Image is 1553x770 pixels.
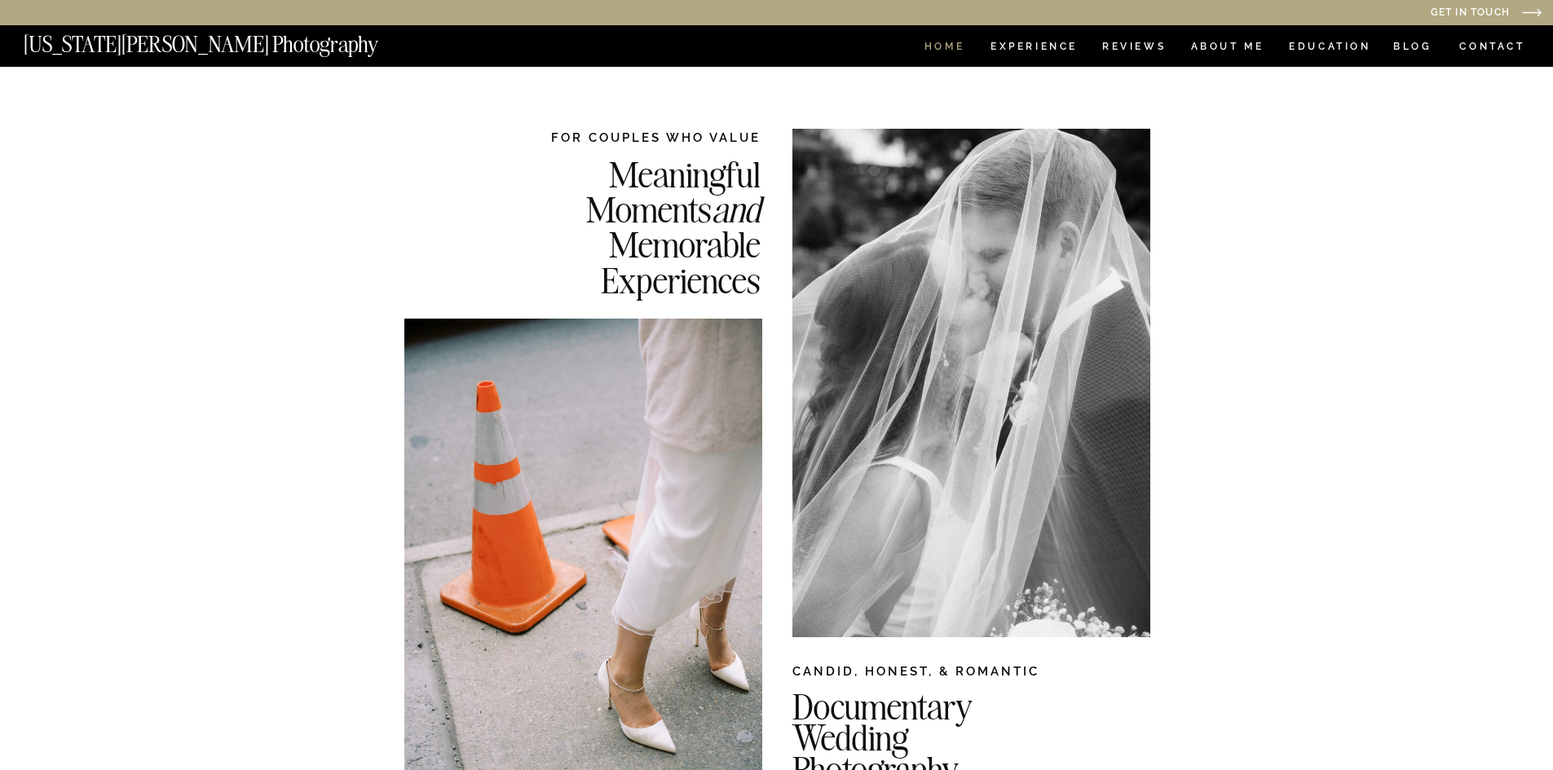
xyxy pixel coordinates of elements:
a: HOME [921,42,968,55]
a: EDUCATION [1287,42,1373,55]
a: BLOG [1393,42,1432,55]
a: Experience [990,42,1076,55]
h2: CANDID, HONEST, & ROMANTIC [792,662,1150,687]
h2: Meaningful Moments Memorable Experiences [503,156,761,296]
a: ABOUT ME [1190,42,1264,55]
a: Get in Touch [1264,7,1510,20]
i: and [712,187,761,231]
a: [US_STATE][PERSON_NAME] Photography [24,33,433,47]
a: REVIEWS [1102,42,1163,55]
a: CONTACT [1458,37,1526,55]
h2: FOR COUPLES WHO VALUE [503,129,761,146]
